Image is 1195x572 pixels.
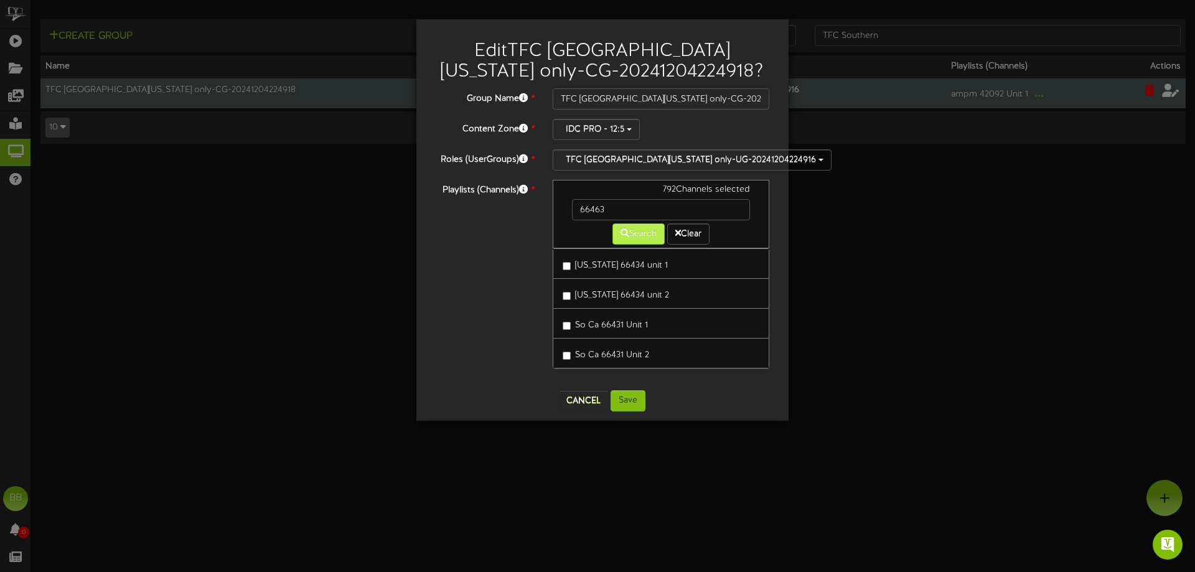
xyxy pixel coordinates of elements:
button: TFC [GEOGRAPHIC_DATA][US_STATE] only-UG-20241204224916 [553,149,832,171]
input: [US_STATE] 66434 unit 1 [563,262,571,270]
input: So Ca 66431 Unit 1 [563,322,571,330]
label: [US_STATE] 66434 unit 1 [563,255,668,272]
button: IDC PRO - 12:5 [553,119,640,140]
button: Search [612,223,665,245]
input: Channel Group Name [553,88,770,110]
button: Save [611,390,645,411]
label: [US_STATE] 66434 unit 2 [563,285,669,302]
input: So Ca 66431 Unit 2 [563,352,571,360]
label: So Ca 66431 Unit 1 [563,315,648,332]
h2: Edit TFC [GEOGRAPHIC_DATA][US_STATE] only-CG-20241204224918 ? [435,41,770,82]
label: Group Name [426,88,543,105]
button: Clear [667,223,710,245]
label: Playlists (Channels) [426,180,543,197]
button: Cancel [559,391,608,411]
label: So Ca 66431 Unit 2 [563,345,649,362]
label: Roles (UserGroups) [426,149,543,166]
input: [US_STATE] 66434 unit 2 [563,292,571,300]
label: Content Zone [426,119,543,136]
div: 792 Channels selected [563,184,760,199]
input: -- Search -- [572,199,751,220]
div: Open Intercom Messenger [1153,530,1183,560]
